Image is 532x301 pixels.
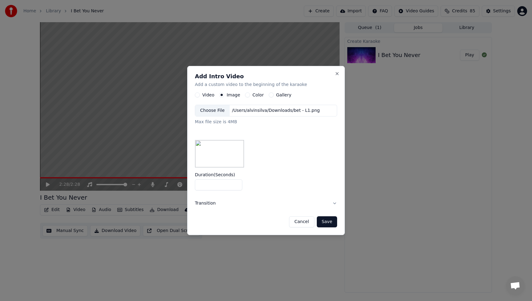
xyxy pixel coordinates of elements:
[276,93,292,97] label: Gallery
[195,195,337,211] button: Transition
[317,216,337,227] button: Save
[195,74,337,79] h2: Add Intro Video
[289,216,314,227] button: Cancel
[195,105,230,116] div: Choose File
[195,173,337,177] label: Duration ( Seconds )
[230,108,322,114] div: /Users/alvinsilva/Downloads/bet - L1.png
[195,82,337,88] p: Add a custom video to the beginning of the karaoke
[202,93,214,97] label: Video
[195,119,337,125] div: Max file size is 4MB
[252,93,264,97] label: Color
[227,93,240,97] label: Image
